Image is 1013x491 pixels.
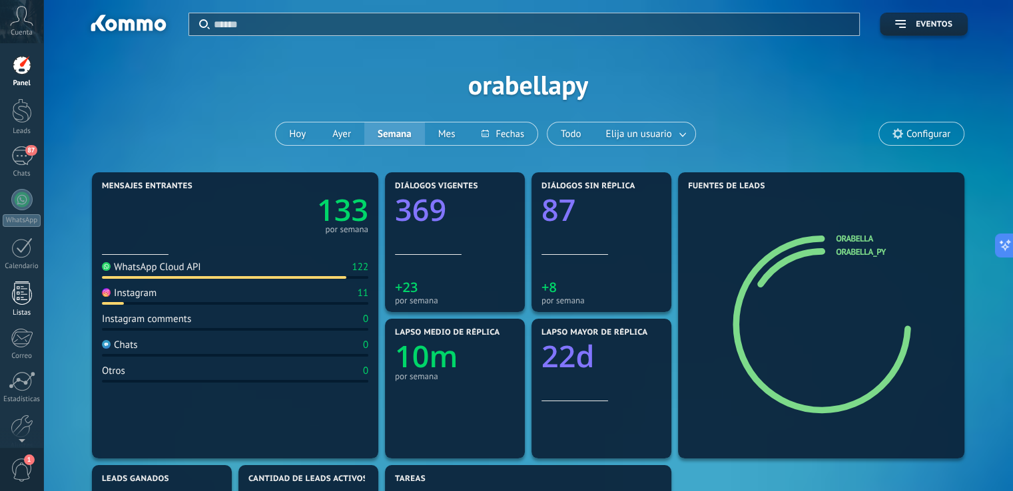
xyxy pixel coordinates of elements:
div: Instagram comments [102,313,191,325]
text: 22d [541,336,594,377]
div: Correo [3,352,41,361]
div: Panel [3,79,41,88]
img: WhatsApp Cloud API [102,262,111,271]
div: 11 [358,287,368,299]
div: WhatsApp Cloud API [102,261,201,273]
div: Listas [3,309,41,317]
span: 1 [24,454,35,465]
text: 369 [395,190,446,230]
div: 0 [363,365,368,377]
button: Eventos [880,13,968,36]
button: Fechas [468,122,537,145]
a: 22d [541,336,661,377]
div: por semana [395,371,515,381]
div: Chats [3,170,41,178]
div: Otros [102,365,125,377]
button: Mes [425,122,469,145]
img: Chats [102,340,111,349]
button: Semana [364,122,425,145]
span: Mensajes entrantes [102,182,192,191]
div: 122 [352,261,368,273]
button: Ayer [319,122,364,145]
span: Tareas [395,474,426,484]
div: Chats [102,339,138,351]
button: Hoy [276,122,319,145]
text: 10m [395,336,458,377]
span: Elija un usuario [603,125,675,143]
span: Lapso medio de réplica [395,328,500,337]
text: +8 [541,278,557,296]
img: Instagram [102,288,111,297]
a: 133 [235,190,368,230]
text: +23 [395,278,418,296]
span: Eventos [916,20,952,29]
span: Lapso mayor de réplica [541,328,647,337]
span: Diálogos sin réplica [541,182,635,191]
a: Orabella [836,233,873,244]
a: orabella_py [836,246,886,257]
span: Configurar [906,128,950,140]
div: por semana [395,295,515,305]
div: 0 [363,339,368,351]
div: 0 [363,313,368,325]
div: Instagram [102,287,157,299]
div: por semana [325,226,368,233]
div: Leads [3,127,41,136]
div: Estadísticas [3,395,41,404]
text: 133 [317,190,368,230]
button: Todo [547,122,595,145]
span: Fuentes de leads [688,182,765,191]
span: Cantidad de leads activos [248,474,368,484]
div: Calendario [3,262,41,271]
div: por semana [541,295,661,305]
text: 87 [541,190,575,230]
span: Leads ganados [102,474,169,484]
span: Cuenta [11,29,33,37]
span: 87 [25,145,37,156]
span: Diálogos vigentes [395,182,478,191]
button: Elija un usuario [595,122,695,145]
div: WhatsApp [3,214,41,227]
